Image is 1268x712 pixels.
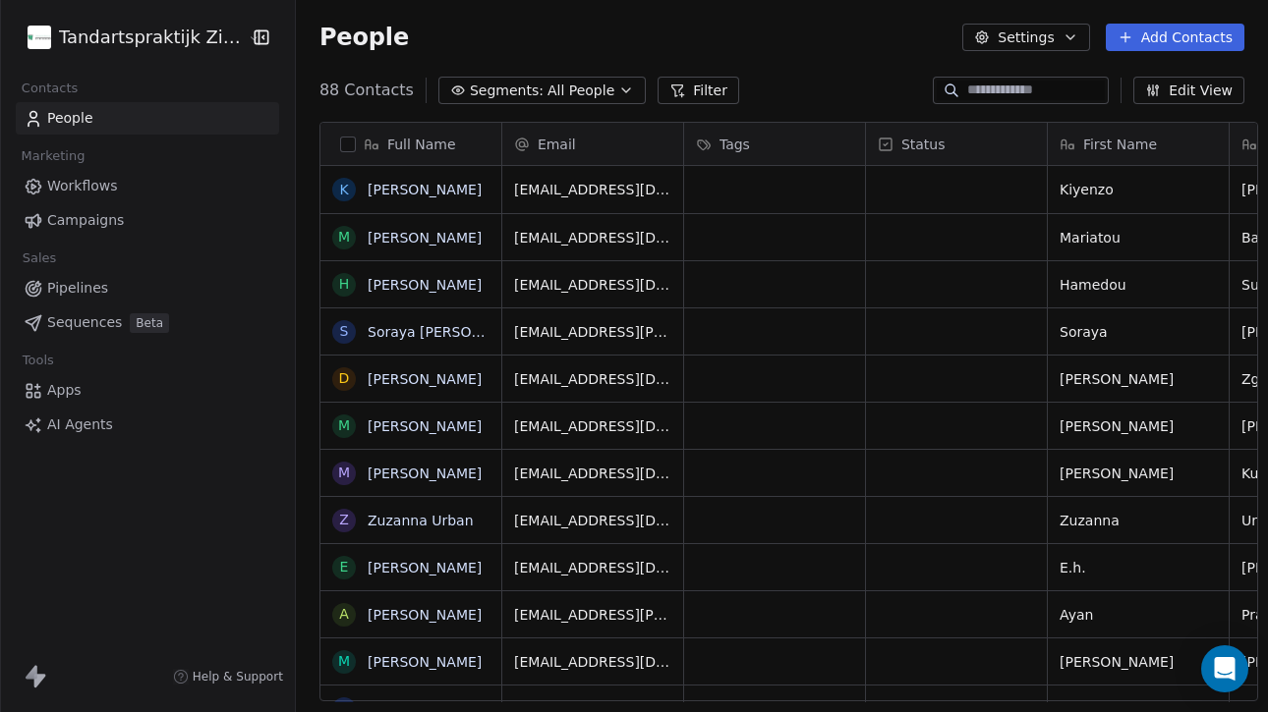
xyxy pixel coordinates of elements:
[47,210,124,231] span: Campaigns
[1060,369,1217,389] span: [PERSON_NAME]
[320,166,502,702] div: grid
[866,123,1047,165] div: Status
[720,135,750,154] span: Tags
[16,374,279,407] a: Apps
[339,180,348,200] div: K
[16,306,279,339] a: SequencesBeta
[14,244,65,273] span: Sales
[28,26,51,49] img: cropped-Favicon-Zijdelwaard.webp
[514,558,671,577] span: [EMAIL_ADDRESS][DOMAIN_NAME]
[319,23,409,52] span: People
[368,513,474,528] a: Zuzanna Urban
[368,607,482,623] a: [PERSON_NAME]
[339,510,349,530] div: Z
[368,654,482,670] a: [PERSON_NAME]
[658,77,739,104] button: Filter
[339,368,350,389] div: D
[1106,24,1244,51] button: Add Contacts
[339,604,349,625] div: A
[47,176,118,196] span: Workflows
[338,463,350,483] div: M
[1060,275,1217,295] span: Hamedou
[901,135,946,154] span: Status
[1060,652,1217,672] span: [PERSON_NAME]
[24,21,234,54] button: Tandartspraktijk Zijdelwaard
[502,123,683,165] div: Email
[514,322,671,342] span: [EMAIL_ADDRESS][PERSON_NAME][DOMAIN_NAME]
[470,81,544,101] span: Segments:
[59,25,243,50] span: Tandartspraktijk Zijdelwaard
[368,466,482,481] a: [PERSON_NAME]
[1060,416,1217,436] span: [PERSON_NAME]
[514,275,671,295] span: [EMAIL_ADDRESS][DOMAIN_NAME]
[514,228,671,247] span: [EMAIL_ADDRESS][DOMAIN_NAME]
[14,346,62,375] span: Tools
[130,313,169,333] span: Beta
[684,123,865,165] div: Tags
[339,557,348,577] div: E
[338,415,350,436] div: M
[13,74,86,103] span: Contacts
[1060,464,1217,483] span: [PERSON_NAME]
[548,81,614,101] span: All People
[319,79,414,102] span: 88 Contacts
[514,369,671,389] span: [EMAIL_ADDRESS][DOMAIN_NAME]
[514,605,671,625] span: [EMAIL_ADDRESS][PERSON_NAME][DOMAIN_NAME]
[47,312,122,333] span: Sequences
[368,277,482,293] a: [PERSON_NAME]
[1060,180,1217,199] span: Kiyenzo
[339,274,350,295] div: H
[368,182,482,197] a: [PERSON_NAME]
[1201,645,1248,692] div: Open Intercom Messenger
[514,652,671,672] span: [EMAIL_ADDRESS][DOMAIN_NAME]
[514,180,671,199] span: [EMAIL_ADDRESS][DOMAIN_NAME]
[962,24,1089,51] button: Settings
[338,651,350,672] div: M
[13,141,93,171] span: Marketing
[368,230,482,246] a: [PERSON_NAME]
[514,416,671,436] span: [EMAIL_ADDRESS][DOMAIN_NAME]
[320,123,501,165] div: Full Name
[1060,228,1217,247] span: Mariatou
[47,414,113,435] span: AI Agents
[339,321,348,342] div: S
[16,102,279,135] a: People
[1060,511,1217,530] span: Zuzanna
[368,324,679,340] a: Soraya [PERSON_NAME][GEOGRAPHIC_DATA]
[47,108,93,129] span: People
[1060,558,1217,577] span: E.h.
[1133,77,1244,104] button: Edit View
[514,464,671,483] span: [EMAIL_ADDRESS][DOMAIN_NAME]
[387,135,456,154] span: Full Name
[47,278,108,299] span: Pipelines
[47,380,82,401] span: Apps
[16,170,279,202] a: Workflows
[16,204,279,237] a: Campaigns
[193,669,283,685] span: Help & Support
[514,511,671,530] span: [EMAIL_ADDRESS][DOMAIN_NAME]
[173,669,283,685] a: Help & Support
[538,135,576,154] span: Email
[1060,605,1217,625] span: Ayan
[16,409,279,441] a: AI Agents
[368,560,482,575] a: [PERSON_NAME]
[1048,123,1229,165] div: First Name
[1060,322,1217,342] span: Soraya
[338,227,350,247] div: M
[1083,135,1157,154] span: First Name
[16,272,279,304] a: Pipelines
[368,371,482,387] a: [PERSON_NAME]
[368,418,482,434] a: [PERSON_NAME]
